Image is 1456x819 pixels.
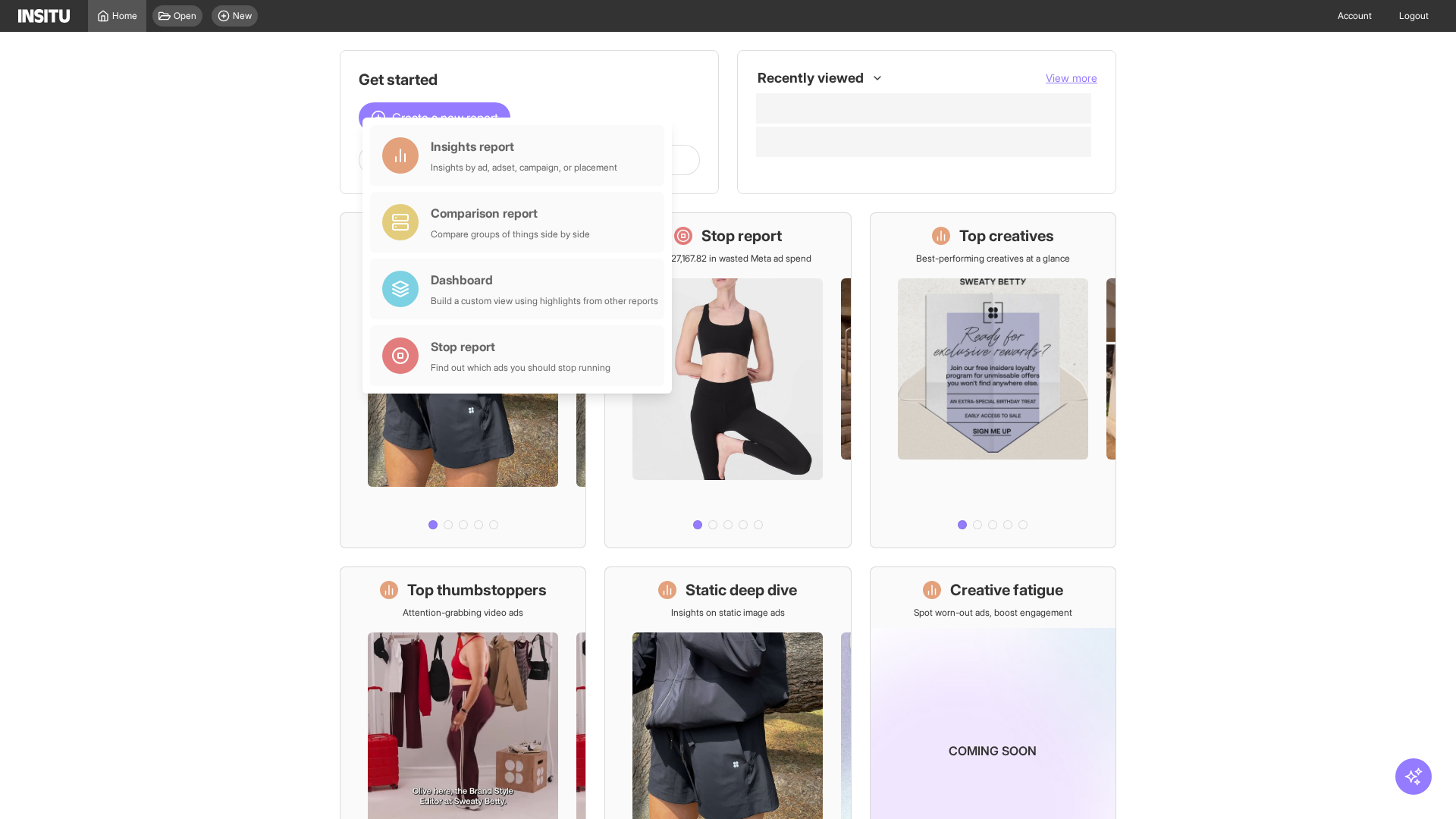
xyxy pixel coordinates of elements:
p: Insights on static image ads [671,607,785,619]
a: Top creativesBest-performing creatives at a glance [870,212,1116,548]
span: New [233,10,252,22]
span: Open [174,10,196,22]
button: View more [1046,71,1097,86]
img: Logo [18,9,70,23]
a: Stop reportSave £27,167.82 in wasted Meta ad spend [604,212,851,548]
div: Insights report [431,137,617,155]
a: What's live nowSee all active ads instantly [340,212,586,548]
span: Home [112,10,137,22]
div: Stop report [431,337,610,356]
h1: Get started [359,69,700,90]
p: Attention-grabbing video ads [403,607,523,619]
h1: Static deep dive [686,579,797,601]
button: Create a new report [359,102,510,133]
div: Insights by ad, adset, campaign, or placement [431,162,617,174]
h1: Top creatives [959,225,1054,246]
div: Build a custom view using highlights from other reports [431,295,658,307]
div: Find out which ads you should stop running [431,362,610,374]
h1: Stop report [701,225,782,246]
span: Create a new report [392,108,498,127]
div: Dashboard [431,271,658,289]
p: Save £27,167.82 in wasted Meta ad spend [644,253,811,265]
p: Best-performing creatives at a glance [916,253,1070,265]
div: Comparison report [431,204,590,222]
h1: Top thumbstoppers [407,579,547,601]
span: View more [1046,71,1097,84]
div: Compare groups of things side by side [431,228,590,240]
